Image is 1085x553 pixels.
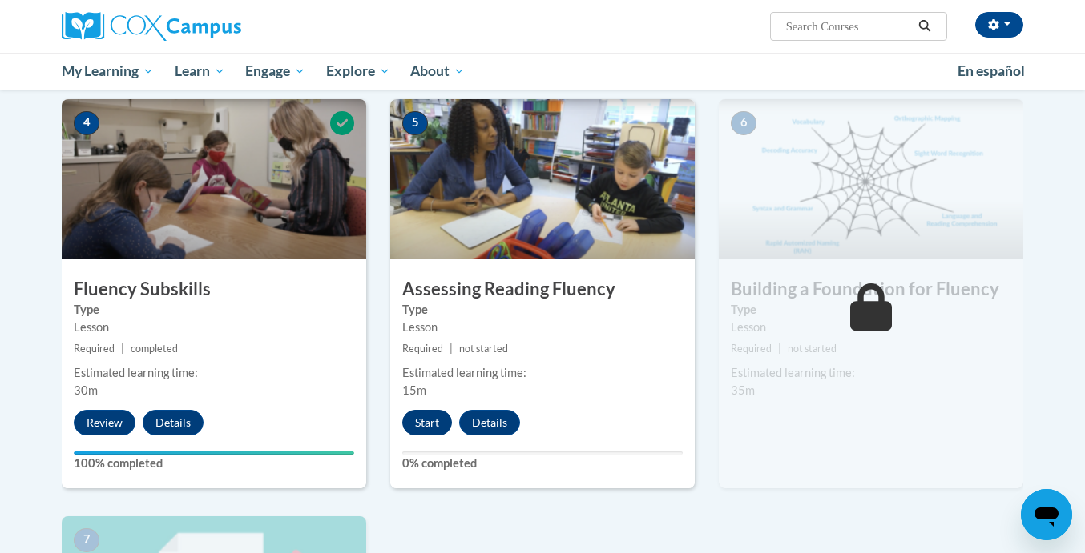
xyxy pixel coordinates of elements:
[74,455,354,472] label: 100% completed
[975,12,1023,38] button: Account Settings
[402,364,683,382] div: Estimated learning time:
[390,277,695,302] h3: Assessing Reading Fluency
[74,528,99,552] span: 7
[74,319,354,336] div: Lesson
[62,99,366,259] img: Course Image
[402,455,683,472] label: 0% completed
[1021,489,1072,540] iframe: Button to launch messaging window
[785,17,913,36] input: Search Courses
[62,12,241,41] img: Cox Campus
[74,364,354,382] div: Estimated learning time:
[402,319,683,336] div: Lesson
[402,301,683,319] label: Type
[788,343,837,355] span: not started
[402,383,426,397] span: 15m
[947,54,1035,88] a: En español
[390,99,695,259] img: Course Image
[143,410,204,435] button: Details
[402,111,428,135] span: 5
[410,62,465,81] span: About
[958,62,1025,79] span: En español
[401,53,476,90] a: About
[913,17,937,36] button: Search
[74,343,115,355] span: Required
[719,277,1023,302] h3: Building a Foundation for Fluency
[731,319,1011,336] div: Lesson
[778,343,781,355] span: |
[402,410,452,435] button: Start
[731,383,755,397] span: 35m
[74,383,98,397] span: 30m
[38,53,1047,90] div: Main menu
[731,364,1011,382] div: Estimated learning time:
[450,343,453,355] span: |
[402,343,443,355] span: Required
[74,111,99,135] span: 4
[731,111,756,135] span: 6
[731,301,1011,319] label: Type
[74,451,354,455] div: Your progress
[459,343,508,355] span: not started
[459,410,520,435] button: Details
[62,62,154,81] span: My Learning
[175,62,225,81] span: Learn
[121,343,124,355] span: |
[62,12,366,41] a: Cox Campus
[316,53,401,90] a: Explore
[326,62,390,81] span: Explore
[245,62,305,81] span: Engage
[74,301,354,319] label: Type
[719,99,1023,259] img: Course Image
[731,343,772,355] span: Required
[235,53,316,90] a: Engage
[164,53,236,90] a: Learn
[131,343,178,355] span: completed
[74,410,135,435] button: Review
[51,53,164,90] a: My Learning
[62,277,366,302] h3: Fluency Subskills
